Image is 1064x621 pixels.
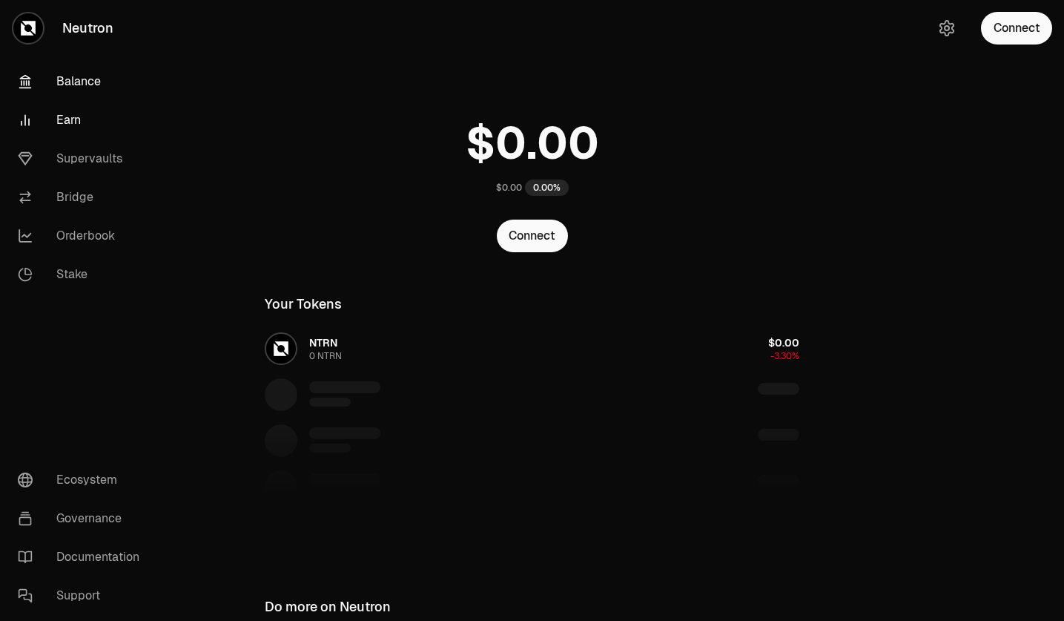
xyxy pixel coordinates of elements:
a: Stake [6,255,160,294]
div: $0.00 [496,182,522,194]
a: Governance [6,499,160,538]
div: 0.00% [525,180,569,196]
a: Support [6,576,160,615]
a: Bridge [6,178,160,217]
a: Orderbook [6,217,160,255]
div: Do more on Neutron [265,597,391,617]
a: Documentation [6,538,160,576]
a: Balance [6,62,160,101]
button: Connect [981,12,1052,45]
button: Connect [497,220,568,252]
div: Your Tokens [265,294,342,315]
a: Earn [6,101,160,139]
a: Supervaults [6,139,160,178]
a: Ecosystem [6,461,160,499]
